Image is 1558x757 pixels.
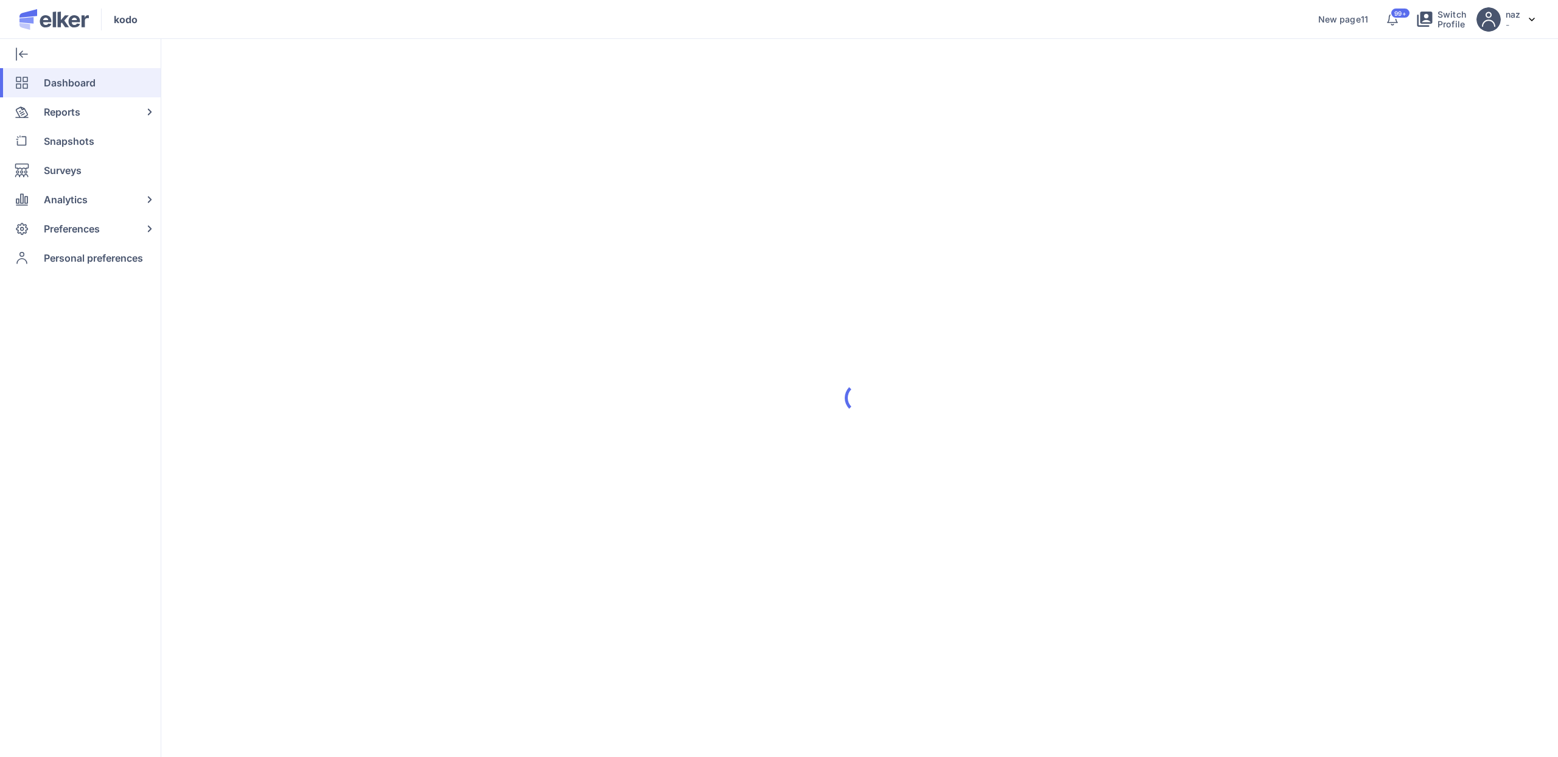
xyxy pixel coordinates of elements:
span: Surveys [44,156,82,185]
p: - [1506,19,1520,30]
span: kodo [114,12,138,27]
span: Snapshots [44,127,94,156]
span: Switch Profile [1437,10,1467,29]
img: avatar [1476,7,1501,32]
img: Elker [19,9,89,30]
img: svg%3e [1529,18,1535,21]
span: Personal preferences [44,243,143,273]
span: Preferences [44,214,100,243]
h5: naz [1506,9,1520,19]
span: Analytics [44,185,88,214]
a: New page11 [1318,15,1368,24]
span: Reports [44,97,80,127]
span: Dashboard [44,68,96,97]
span: 99+ [1394,10,1406,16]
